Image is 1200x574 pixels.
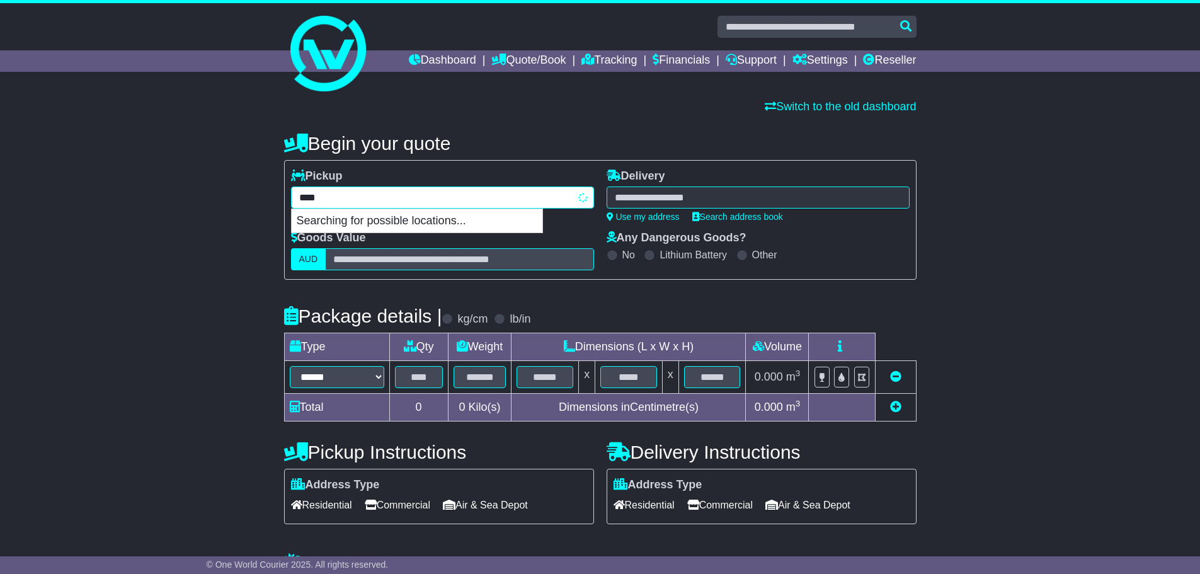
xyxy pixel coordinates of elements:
h4: Warranty & Insurance [284,553,917,573]
a: Switch to the old dashboard [765,100,916,113]
span: m [786,370,801,383]
label: Pickup [291,169,343,183]
a: Support [726,50,777,72]
a: Tracking [581,50,637,72]
h4: Delivery Instructions [607,442,917,462]
td: Weight [448,333,511,361]
label: Other [752,249,777,261]
a: Remove this item [890,370,901,383]
td: Total [284,394,389,422]
td: 0 [389,394,448,422]
h4: Pickup Instructions [284,442,594,462]
a: Financials [653,50,710,72]
label: AUD [291,248,326,270]
span: Air & Sea Depot [443,495,528,515]
td: Dimensions in Centimetre(s) [511,394,746,422]
label: Address Type [291,478,380,492]
label: No [622,249,635,261]
td: x [662,361,678,394]
sup: 3 [796,369,801,378]
td: x [579,361,595,394]
a: Settings [792,50,848,72]
span: Commercial [687,495,753,515]
span: Commercial [365,495,430,515]
label: Any Dangerous Goods? [607,231,746,245]
a: Dashboard [409,50,476,72]
label: kg/cm [457,313,488,326]
label: Delivery [607,169,665,183]
span: Residential [614,495,675,515]
p: Searching for possible locations... [292,209,542,233]
span: Residential [291,495,352,515]
label: Lithium Battery [660,249,727,261]
label: Address Type [614,478,702,492]
h4: Package details | [284,306,442,326]
a: Reseller [863,50,916,72]
a: Use my address [607,212,680,222]
label: lb/in [510,313,530,326]
typeahead: Please provide city [291,187,594,209]
td: Qty [389,333,448,361]
td: Dimensions (L x W x H) [511,333,746,361]
td: Volume [746,333,809,361]
span: 0.000 [755,370,783,383]
td: Kilo(s) [448,394,511,422]
a: Quote/Book [491,50,566,72]
a: Search address book [692,212,783,222]
h4: Begin your quote [284,133,917,154]
sup: 3 [796,399,801,408]
span: m [786,401,801,413]
span: © One World Courier 2025. All rights reserved. [207,560,389,570]
span: 0.000 [755,401,783,413]
td: Type [284,333,389,361]
span: Air & Sea Depot [765,495,850,515]
a: Add new item [890,401,901,413]
span: 0 [459,401,465,413]
label: Goods Value [291,231,366,245]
